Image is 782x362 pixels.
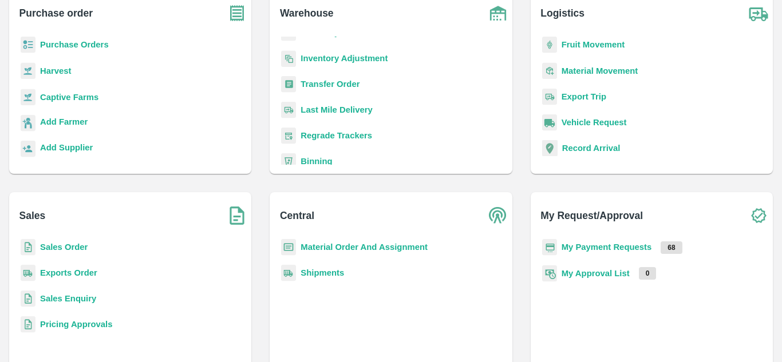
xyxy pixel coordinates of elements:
[301,79,360,89] a: Transfer Order
[281,102,296,118] img: delivery
[281,128,296,144] img: whTracker
[223,201,251,230] img: soSales
[542,114,557,131] img: vehicle
[21,239,35,256] img: sales
[40,40,109,49] a: Purchase Orders
[21,265,35,281] img: shipments
[562,118,627,127] a: Vehicle Request
[40,320,112,329] a: Pricing Approvals
[281,153,296,169] img: bin
[639,267,657,280] p: 0
[40,242,88,252] a: Sales Order
[562,66,638,75] a: Material Movement
[40,143,93,152] b: Add Supplier
[281,76,296,93] img: whTransfer
[40,141,93,157] a: Add Supplier
[744,201,773,230] img: check
[542,265,557,282] img: approval
[540,5,584,21] b: Logistics
[21,141,35,157] img: supplier
[19,208,46,224] b: Sales
[661,241,682,254] p: 68
[484,201,512,230] img: central
[542,62,557,79] img: material
[562,242,652,252] a: My Payment Requests
[542,239,557,256] img: payment
[40,294,96,303] a: Sales Enquiry
[40,93,98,102] a: Captive Farms
[542,89,557,105] img: delivery
[542,37,557,53] img: fruit
[40,117,88,126] b: Add Farmer
[19,5,93,21] b: Purchase order
[21,89,35,106] img: harvest
[301,268,344,277] a: Shipments
[301,242,428,252] a: Material Order And Assignment
[562,40,625,49] a: Fruit Movement
[280,208,314,224] b: Central
[562,144,621,153] a: Record Arrival
[301,105,372,114] a: Last Mile Delivery
[562,269,630,278] a: My Approval List
[21,37,35,53] img: reciept
[301,131,372,140] a: Regrade Trackers
[21,115,35,132] img: farmer
[301,157,332,166] a: Binning
[40,268,97,277] a: Exports Order
[40,116,88,131] a: Add Farmer
[40,66,71,75] a: Harvest
[281,239,296,256] img: centralMaterial
[21,291,35,307] img: sales
[280,5,334,21] b: Warehouse
[21,62,35,79] img: harvest
[281,50,296,67] img: inventory
[21,316,35,333] img: sales
[562,92,606,101] a: Export Trip
[542,140,558,156] img: recordArrival
[281,265,296,281] img: shipments
[301,54,388,63] a: Inventory Adjustment
[540,208,643,224] b: My Request/Approval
